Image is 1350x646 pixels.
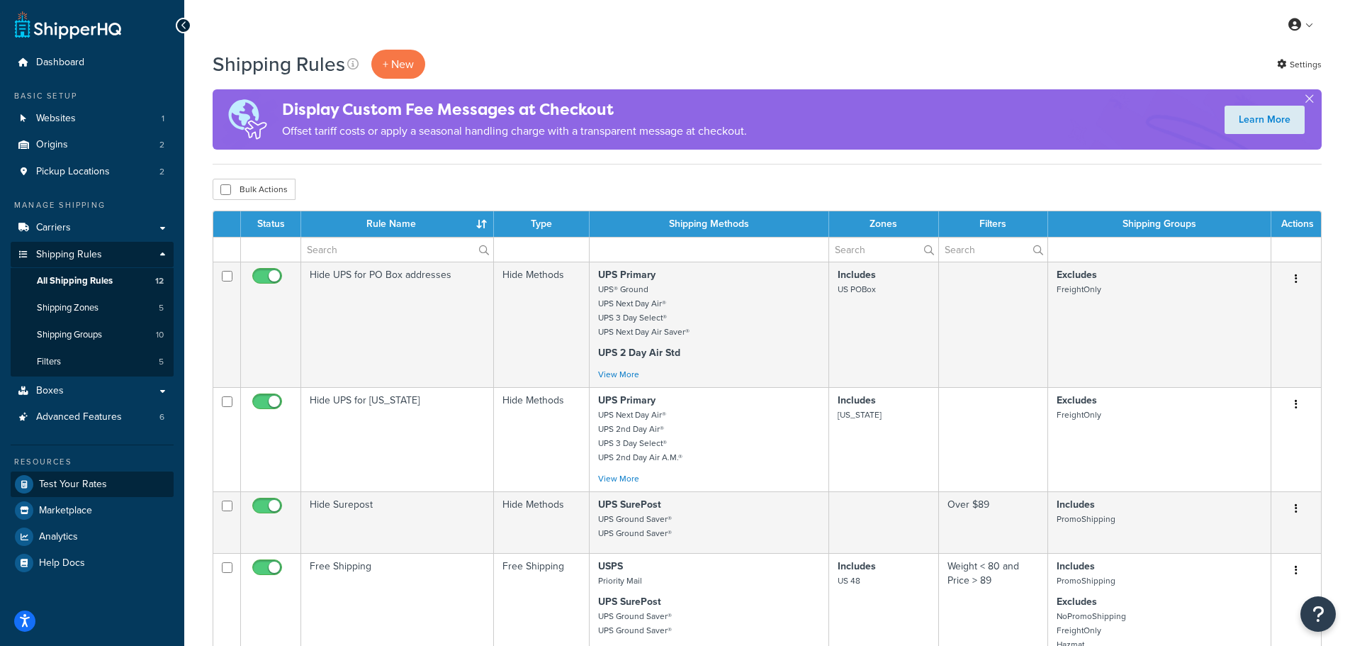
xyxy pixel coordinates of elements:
a: Carriers [11,215,174,241]
a: Marketplace [11,498,174,523]
a: Websites 1 [11,106,174,132]
span: 5 [159,302,164,314]
a: Pickup Locations 2 [11,159,174,185]
span: 10 [156,329,164,341]
li: Pickup Locations [11,159,174,185]
a: View More [598,472,639,485]
div: Resources [11,456,174,468]
input: Search [939,238,1047,262]
a: ShipperHQ Home [15,11,121,39]
li: Shipping Groups [11,322,174,348]
button: Open Resource Center [1300,596,1336,632]
strong: Includes [1057,497,1095,512]
small: UPS Ground Saver® UPS Ground Saver® [598,610,672,637]
span: Shipping Zones [37,302,99,314]
span: Websites [36,113,76,125]
span: 5 [159,356,164,368]
small: PromoShipping [1057,513,1115,525]
strong: UPS Primary [598,393,656,408]
th: Filters [939,211,1048,237]
td: Hide UPS for PO Box addresses [301,262,494,387]
small: Priority Mail [598,574,642,587]
span: Dashboard [36,57,84,69]
li: Help Docs [11,550,174,576]
th: Type [494,211,590,237]
li: Test Your Rates [11,472,174,497]
li: Shipping Zones [11,295,174,321]
a: Filters 5 [11,349,174,375]
td: Over $89 [939,491,1048,553]
a: Dashboard [11,50,174,76]
p: + New [371,50,425,79]
th: Status [241,211,301,237]
span: Boxes [36,385,64,397]
span: Origins [36,139,68,151]
input: Search [301,238,493,262]
strong: UPS 2 Day Air Std [598,345,680,360]
small: US POBox [838,283,876,296]
span: Shipping Rules [36,249,102,261]
span: Advanced Features [36,411,122,423]
small: FreightOnly [1057,283,1101,296]
span: Marketplace [39,505,92,517]
small: FreightOnly [1057,408,1101,421]
h4: Display Custom Fee Messages at Checkout [282,98,747,121]
a: Boxes [11,378,174,404]
th: Rule Name : activate to sort column ascending [301,211,494,237]
a: Settings [1277,55,1322,74]
li: Shipping Rules [11,242,174,377]
td: Hide Methods [494,387,590,491]
a: Shipping Zones 5 [11,295,174,321]
a: Learn More [1225,106,1305,134]
span: Pickup Locations [36,166,110,178]
a: Advanced Features 6 [11,404,174,430]
span: 2 [159,139,164,151]
small: US 48 [838,574,860,587]
li: Filters [11,349,174,375]
span: 12 [155,275,164,287]
a: Shipping Groups 10 [11,322,174,348]
th: Actions [1271,211,1321,237]
small: UPS® Ground UPS Next Day Air® UPS 3 Day Select® UPS Next Day Air Saver® [598,283,690,338]
a: Analytics [11,524,174,550]
a: All Shipping Rules 12 [11,268,174,294]
th: Shipping Groups [1048,211,1271,237]
strong: Includes [838,267,876,282]
span: Test Your Rates [39,479,107,491]
img: duties-banner-06bc72dcb5fe05cb3f9472aba00be2ae8eb53ab6f0d8bb03d382ba314ac3c341.png [213,89,282,150]
strong: Includes [838,559,876,574]
a: Shipping Rules [11,242,174,268]
span: Filters [37,356,61,368]
small: UPS Ground Saver® UPS Ground Saver® [598,513,672,540]
small: PromoShipping [1057,574,1115,587]
strong: USPS [598,559,623,574]
small: [US_STATE] [838,408,882,421]
span: Shipping Groups [37,329,102,341]
li: Origins [11,132,174,158]
span: All Shipping Rules [37,275,113,287]
td: Hide Methods [494,262,590,387]
div: Basic Setup [11,90,174,102]
td: Hide Surepost [301,491,494,553]
strong: UPS SurePost [598,594,661,609]
span: Analytics [39,531,78,543]
span: Carriers [36,222,71,234]
span: 6 [159,411,164,423]
strong: Excludes [1057,267,1097,282]
small: UPS Next Day Air® UPS 2nd Day Air® UPS 3 Day Select® UPS 2nd Day Air A.M.® [598,408,682,464]
td: Hide Methods [494,491,590,553]
span: 1 [162,113,164,125]
strong: UPS Primary [598,267,656,282]
span: 2 [159,166,164,178]
button: Bulk Actions [213,179,296,200]
a: View More [598,368,639,381]
strong: Excludes [1057,393,1097,408]
span: Help Docs [39,557,85,569]
a: Origins 2 [11,132,174,158]
li: Advanced Features [11,404,174,430]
